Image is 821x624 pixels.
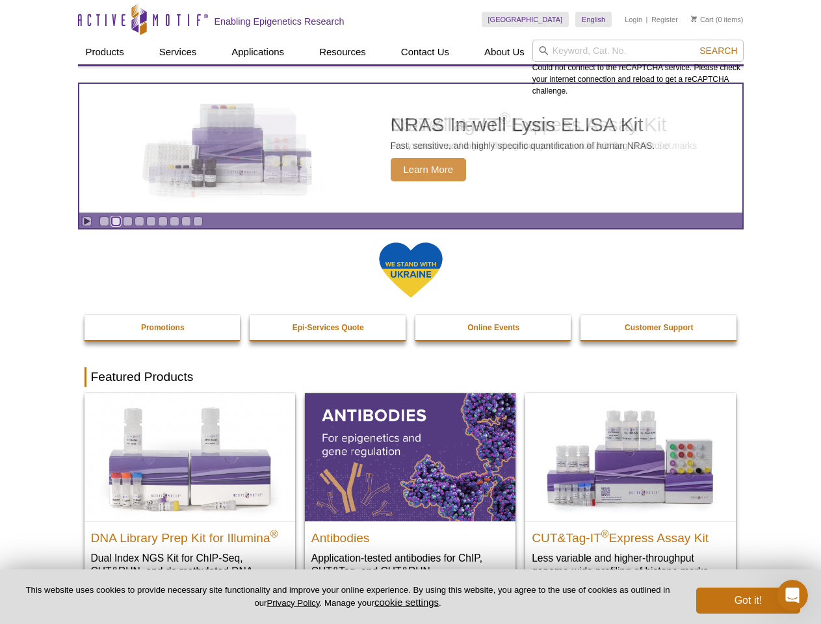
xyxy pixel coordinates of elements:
[131,103,326,193] img: NRAS In-well Lysis ELISA Kit
[224,40,292,64] a: Applications
[467,323,519,332] strong: Online Events
[181,216,191,226] a: Go to slide 8
[651,15,678,24] a: Register
[476,40,532,64] a: About Us
[85,315,242,340] a: Promotions
[270,528,278,539] sup: ®
[393,40,457,64] a: Contact Us
[374,597,439,608] button: cookie settings
[575,12,612,27] a: English
[532,525,729,545] h2: CUT&Tag-IT Express Assay Kit
[696,588,800,614] button: Got it!
[391,140,655,151] p: Fast, sensitive, and highly specific quantification of human NRAS.
[141,323,185,332] strong: Promotions
[691,16,697,22] img: Your Cart
[311,525,509,545] h2: Antibodies
[691,15,714,24] a: Cart
[525,393,736,590] a: CUT&Tag-IT® Express Assay Kit CUT&Tag-IT®Express Assay Kit Less variable and higher-throughput ge...
[625,323,693,332] strong: Customer Support
[99,216,109,226] a: Go to slide 1
[85,367,737,387] h2: Featured Products
[482,12,569,27] a: [GEOGRAPHIC_DATA]
[79,84,742,213] a: NRAS In-well Lysis ELISA Kit NRAS In-well Lysis ELISA Kit Fast, sensitive, and highly specific qu...
[696,45,741,57] button: Search
[699,45,737,56] span: Search
[601,528,609,539] sup: ®
[777,580,808,611] iframe: Intercom live chat
[691,12,744,27] li: (0 items)
[158,216,168,226] a: Go to slide 6
[580,315,738,340] a: Customer Support
[123,216,133,226] a: Go to slide 3
[193,216,203,226] a: Go to slide 9
[215,16,345,27] h2: Enabling Epigenetics Research
[85,393,295,603] a: DNA Library Prep Kit for Illumina DNA Library Prep Kit for Illumina® Dual Index NGS Kit for ChIP-...
[135,216,144,226] a: Go to slide 4
[111,216,121,226] a: Go to slide 2
[151,40,205,64] a: Services
[311,551,509,578] p: Application-tested antibodies for ChIP, CUT&Tag, and CUT&RUN.
[293,323,364,332] strong: Epi-Services Quote
[78,40,132,64] a: Products
[21,584,675,609] p: This website uses cookies to provide necessary site functionality and improve your online experie...
[267,598,319,608] a: Privacy Policy
[82,216,92,226] a: Toggle autoplay
[250,315,407,340] a: Epi-Services Quote
[85,393,295,521] img: DNA Library Prep Kit for Illumina
[532,551,729,578] p: Less variable and higher-throughput genome-wide profiling of histone marks​.
[79,84,742,213] article: NRAS In-well Lysis ELISA Kit
[146,216,156,226] a: Go to slide 5
[415,315,573,340] a: Online Events
[91,525,289,545] h2: DNA Library Prep Kit for Illumina
[305,393,515,521] img: All Antibodies
[646,12,648,27] li: |
[311,40,374,64] a: Resources
[391,115,655,135] h2: NRAS In-well Lysis ELISA Kit
[91,551,289,591] p: Dual Index NGS Kit for ChIP-Seq, CUT&RUN, and ds methylated DNA assays.
[305,393,515,590] a: All Antibodies Antibodies Application-tested antibodies for ChIP, CUT&Tag, and CUT&RUN.
[378,241,443,299] img: We Stand With Ukraine
[170,216,179,226] a: Go to slide 7
[625,15,642,24] a: Login
[391,158,467,181] span: Learn More
[525,393,736,521] img: CUT&Tag-IT® Express Assay Kit
[532,40,744,62] input: Keyword, Cat. No.
[532,40,744,97] div: Could not connect to the reCAPTCHA service. Please check your internet connection and reload to g...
